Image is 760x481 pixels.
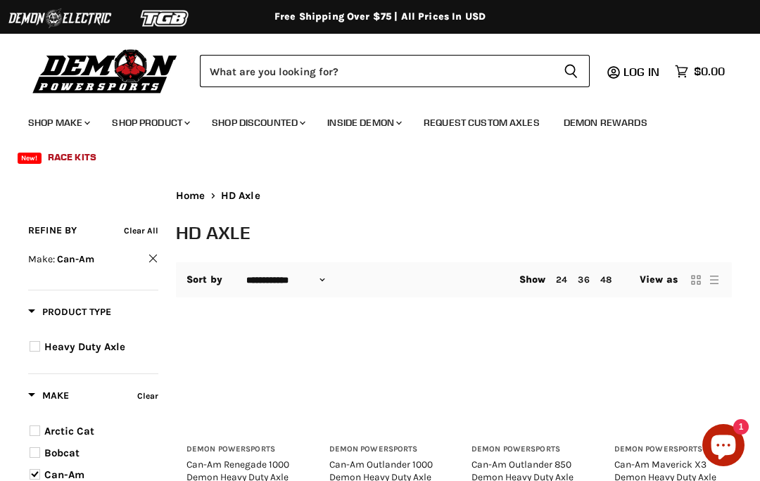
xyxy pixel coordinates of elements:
[553,108,658,137] a: Demon Rewards
[28,253,55,265] span: Make:
[552,55,590,87] button: Search
[44,468,84,481] span: Can-Am
[124,223,158,238] button: Clear all filters
[44,425,94,437] span: Arctic Cat
[201,108,314,137] a: Shop Discounted
[134,388,158,407] button: Clear filter by Make
[44,447,80,459] span: Bobcat
[614,444,722,455] h3: Demon Powersports
[44,340,125,353] span: Heavy Duty Axle
[57,253,94,265] span: Can-Am
[623,65,659,79] span: Log in
[113,5,218,32] img: TGB Logo 2
[28,389,69,406] button: Filter by Make
[221,190,260,202] span: HD Axle
[18,108,99,137] a: Shop Make
[556,274,567,285] a: 24
[176,262,732,297] nav: Collection utilities
[176,190,732,202] nav: Breadcrumbs
[694,65,725,78] span: $0.00
[28,224,77,236] span: Refine By
[200,55,590,87] form: Product
[28,390,69,402] span: Make
[176,221,732,244] h1: HD Axle
[28,305,111,323] button: Filter by Product Type
[689,273,703,287] button: grid view
[18,103,721,172] ul: Main menu
[176,190,205,202] a: Home
[578,274,589,285] a: 36
[7,5,113,32] img: Demon Electric Logo 2
[329,444,437,455] h3: Demon Powersports
[186,444,294,455] h3: Demon Powersports
[471,444,579,455] h3: Demon Powersports
[640,274,678,286] span: View as
[519,274,546,286] span: Show
[707,273,721,287] button: list view
[186,274,222,286] label: Sort by
[614,327,722,435] a: Can-Am Maverick X3 Demon Heavy Duty Axle
[698,424,749,470] inbox-online-store-chat: Shopify online store chat
[28,46,182,96] img: Demon Powersports
[200,55,552,87] input: Search
[317,108,410,137] a: Inside Demon
[600,274,612,285] a: 48
[329,327,437,435] a: Can-Am Outlander 1000 Demon Heavy Duty Axle
[28,252,158,270] button: Clear filter by Make Can-Am
[617,65,668,78] a: Log in
[668,61,732,82] a: $0.00
[28,306,111,318] span: Product Type
[37,143,107,172] a: Race Kits
[471,327,579,435] a: Can-Am Outlander 850 Demon Heavy Duty Axle
[101,108,198,137] a: Shop Product
[18,153,42,164] span: New!
[186,327,294,435] a: Can-Am Renegade 1000 Demon Heavy Duty Axle
[413,108,550,137] a: Request Custom Axles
